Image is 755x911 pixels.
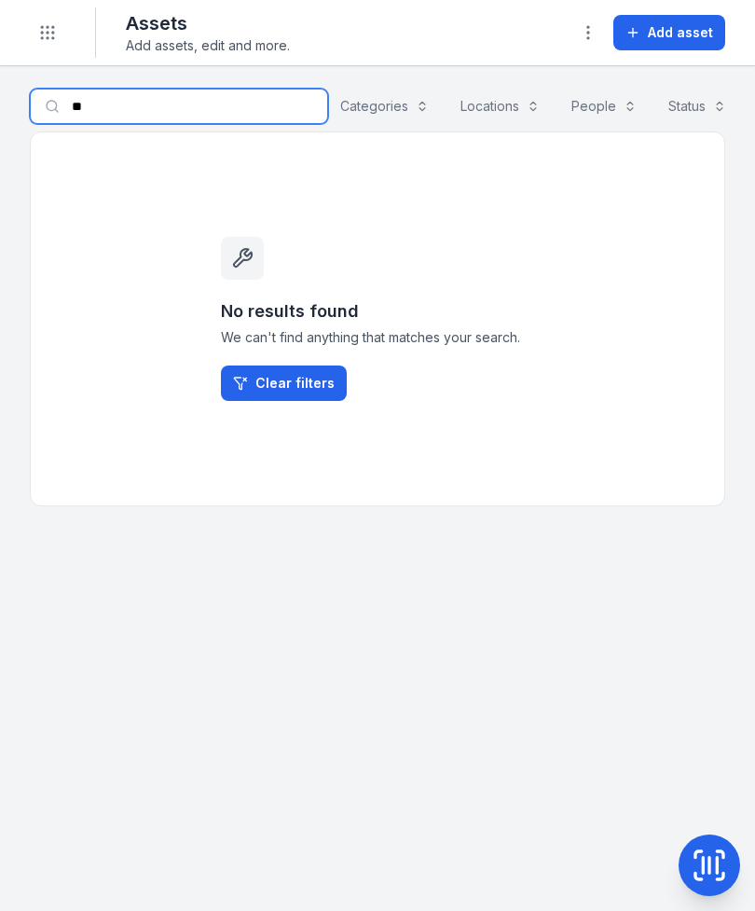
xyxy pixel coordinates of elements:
button: Status [656,89,738,124]
button: Toggle navigation [30,15,65,50]
h3: No results found [221,298,534,324]
span: Add asset [648,23,713,42]
button: Categories [328,89,441,124]
span: We can't find anything that matches your search. [221,328,534,347]
button: People [559,89,649,124]
a: Clear filters [221,366,347,401]
button: Locations [448,89,552,124]
span: Add assets, edit and more. [126,36,290,55]
h2: Assets [126,10,290,36]
button: Add asset [613,15,725,50]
